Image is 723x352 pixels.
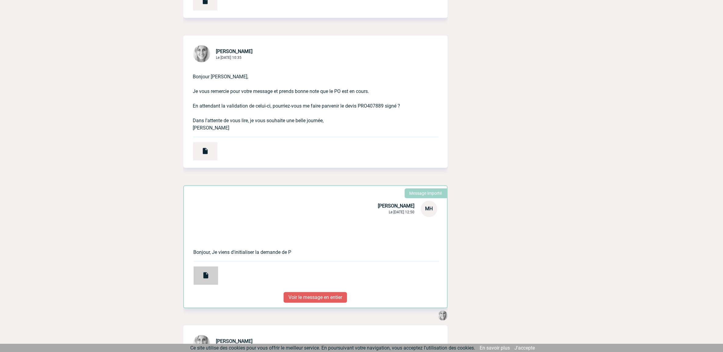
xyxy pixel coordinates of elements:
[183,145,217,151] a: Devis PRO407889 CAPGEMINI TECHNOLOGY SERVICES.pdf
[184,270,218,276] a: Devis-IME - SOGETI -LA CABANNE DES CREATEURS_08.02.24.pdf
[438,311,448,320] img: 101029-0.jpg
[216,48,253,54] span: [PERSON_NAME]
[193,45,210,62] img: 101029-0.jpg
[438,311,448,322] div: Anne GIRAUD 15 Janvier 2024 à 10:33
[216,55,242,60] span: Le [DATE] 10:35
[378,203,415,209] span: [PERSON_NAME]
[193,335,210,352] img: 101029-0.jpg
[425,206,433,212] span: MH
[480,345,510,351] a: En savoir plus
[194,217,421,256] p: Bonjour, Je viens d'initialiser la demande de P
[389,210,415,214] span: Le [DATE] 12:50
[191,345,475,351] span: Ce site utilise des cookies pour vous offrir le meilleur service. En poursuivant votre navigation...
[284,292,347,303] p: Voir le message en entier
[193,63,421,132] p: Bonjour [PERSON_NAME], Je vous remercie pour votre message et prends bonne note que le PO est en ...
[410,191,442,196] p: Message importé
[515,345,535,351] a: J'accepte
[216,338,253,344] span: [PERSON_NAME]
